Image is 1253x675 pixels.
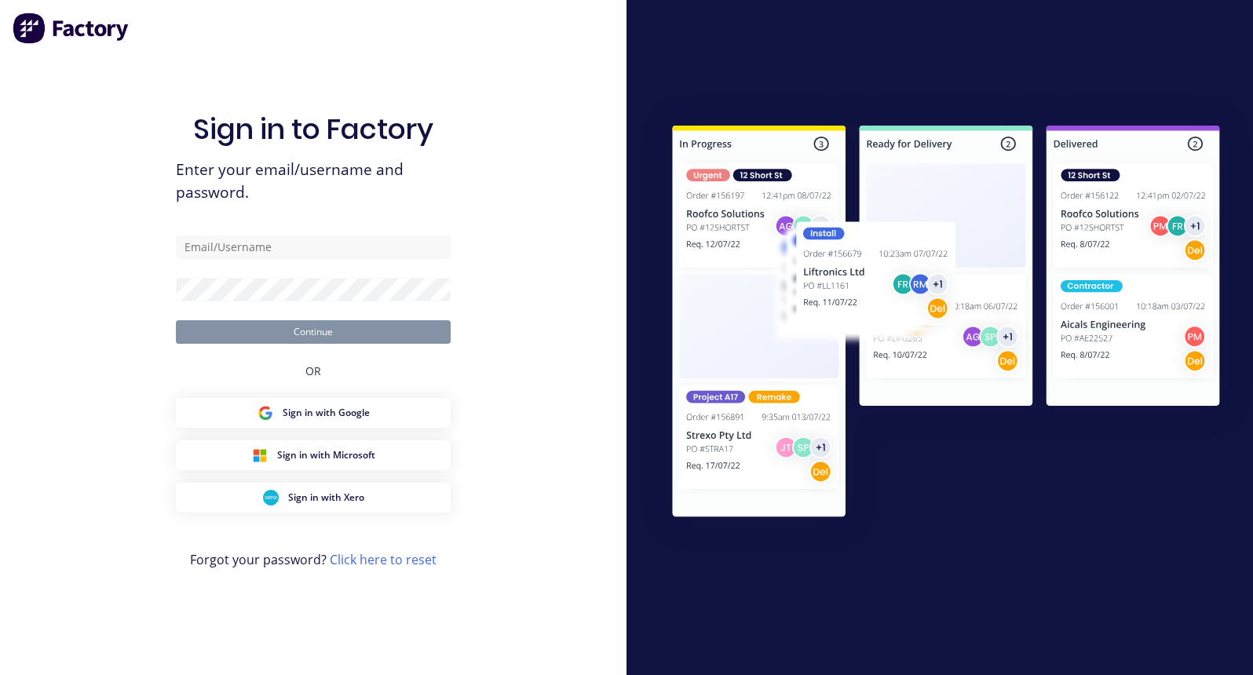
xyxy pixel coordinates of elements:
img: Sign in [639,95,1253,553]
span: Sign in with Microsoft [277,448,375,462]
span: Forgot your password? [190,550,437,569]
input: Email/Username [176,235,451,259]
button: Google Sign inSign in with Google [176,398,451,428]
img: Xero Sign in [263,490,279,505]
button: Xero Sign inSign in with Xero [176,483,451,513]
span: Sign in with Google [283,406,370,420]
button: Continue [176,320,451,344]
img: Google Sign in [258,405,273,421]
h1: Sign in to Factory [193,112,433,146]
img: Factory [13,13,130,44]
button: Microsoft Sign inSign in with Microsoft [176,440,451,470]
div: OR [305,344,321,398]
span: Enter your email/username and password. [176,159,451,204]
img: Microsoft Sign in [252,447,268,463]
a: Click here to reset [330,551,437,568]
span: Sign in with Xero [288,491,364,505]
